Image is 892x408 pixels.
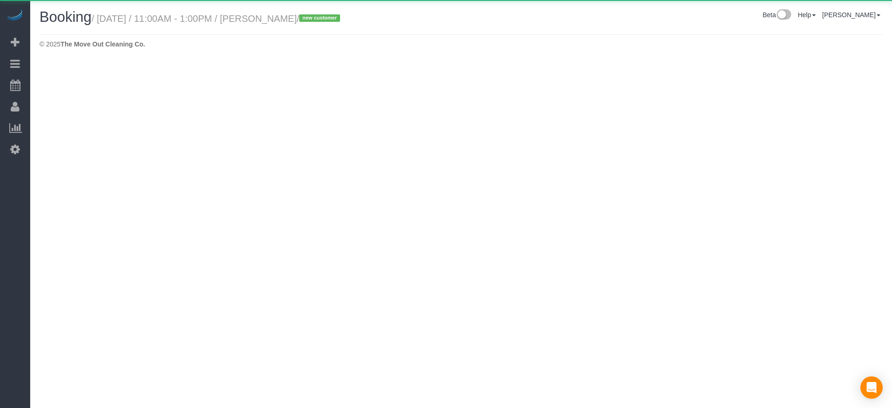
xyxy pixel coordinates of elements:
a: [PERSON_NAME] [822,11,880,19]
small: / [DATE] / 11:00AM - 1:00PM / [PERSON_NAME] [92,13,343,24]
strong: The Move Out Cleaning Co. [60,40,145,48]
div: Open Intercom Messenger [860,376,883,399]
a: Help [798,11,816,19]
img: Automaid Logo [6,9,24,22]
div: © 2025 [39,39,883,49]
span: Booking [39,9,92,25]
a: Beta [762,11,791,19]
img: New interface [776,9,791,21]
span: / [297,13,343,24]
span: new customer [299,14,340,22]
